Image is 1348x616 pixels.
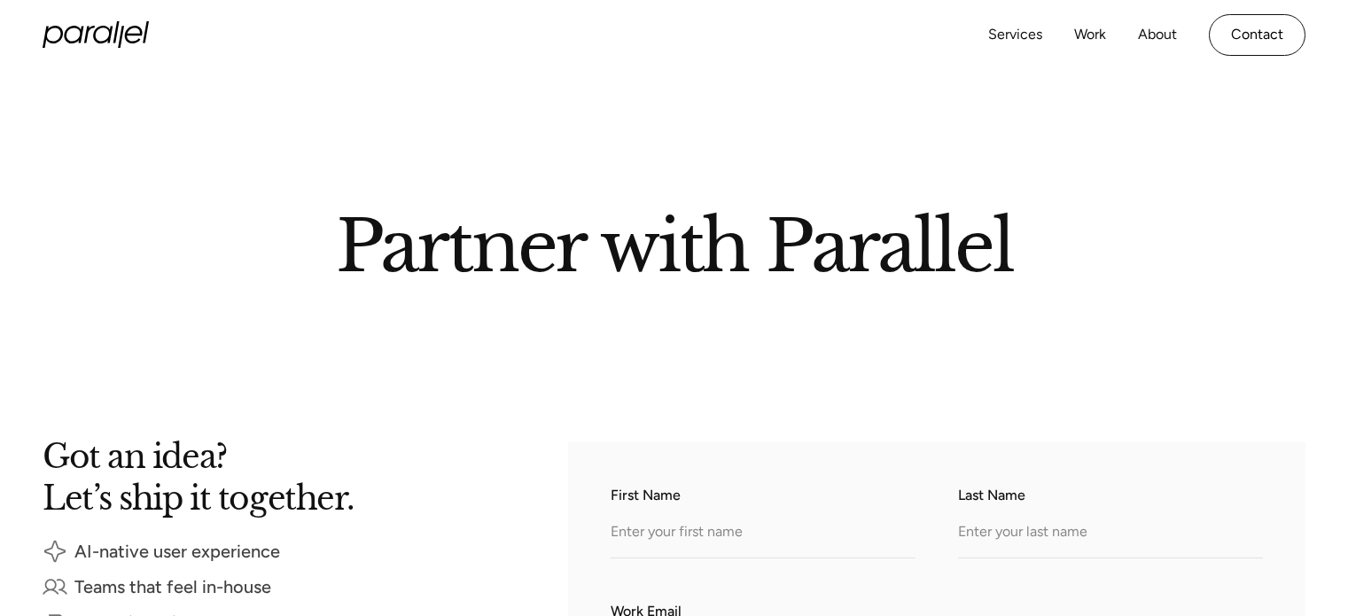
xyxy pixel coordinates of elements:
[988,22,1042,48] a: Services
[74,581,271,593] div: Teams that feel in-house
[43,442,503,511] h2: Got an idea? Let’s ship it together.
[611,485,916,506] label: First Name
[1138,22,1177,48] a: About
[958,485,1263,506] label: Last Name
[43,21,149,48] a: home
[1209,14,1305,56] a: Contact
[958,510,1263,558] input: Enter your last name
[169,212,1180,272] h2: Partner with Parallel
[1074,22,1106,48] a: Work
[74,545,280,558] div: AI-native user experience
[611,510,916,558] input: Enter your first name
